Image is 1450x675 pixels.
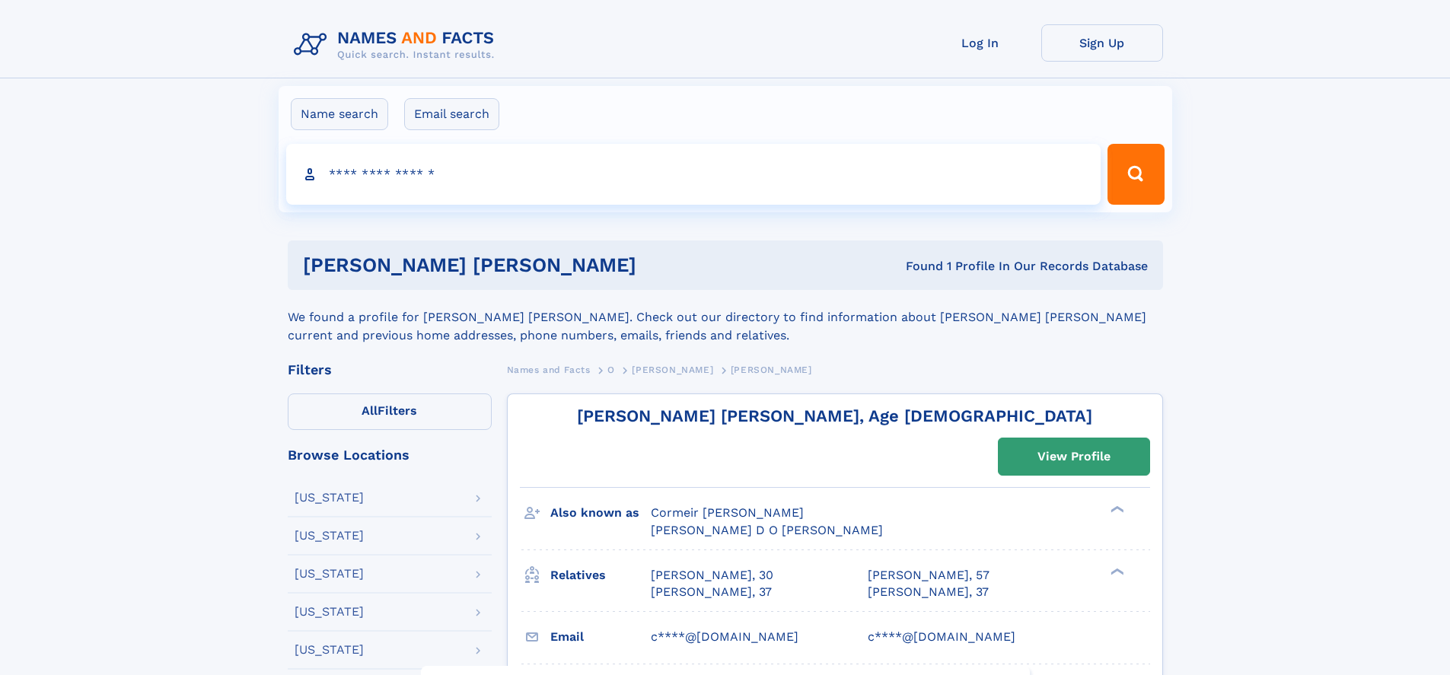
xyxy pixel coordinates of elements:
[550,500,651,526] h3: Also known as
[288,24,507,65] img: Logo Names and Facts
[295,492,364,504] div: [US_STATE]
[632,365,713,375] span: [PERSON_NAME]
[919,24,1041,62] a: Log In
[1041,24,1163,62] a: Sign Up
[1037,439,1111,474] div: View Profile
[1107,566,1125,576] div: ❯
[288,290,1163,345] div: We found a profile for [PERSON_NAME] [PERSON_NAME]. Check out our directory to find information a...
[288,363,492,377] div: Filters
[295,606,364,618] div: [US_STATE]
[651,505,804,520] span: Cormeir [PERSON_NAME]
[1107,144,1164,205] button: Search Button
[1107,505,1125,514] div: ❯
[288,393,492,430] label: Filters
[303,256,771,275] h1: [PERSON_NAME] [PERSON_NAME]
[651,567,773,584] a: [PERSON_NAME], 30
[404,98,499,130] label: Email search
[868,567,990,584] a: [PERSON_NAME], 57
[607,365,615,375] span: O
[295,644,364,656] div: [US_STATE]
[286,144,1101,205] input: search input
[550,562,651,588] h3: Relatives
[550,624,651,650] h3: Email
[362,403,378,418] span: All
[868,584,989,600] a: [PERSON_NAME], 37
[731,365,812,375] span: [PERSON_NAME]
[771,258,1148,275] div: Found 1 Profile In Our Records Database
[999,438,1149,475] a: View Profile
[577,406,1092,425] a: [PERSON_NAME] [PERSON_NAME], Age [DEMOGRAPHIC_DATA]
[295,530,364,542] div: [US_STATE]
[632,360,713,379] a: [PERSON_NAME]
[295,568,364,580] div: [US_STATE]
[651,523,883,537] span: [PERSON_NAME] D O [PERSON_NAME]
[291,98,388,130] label: Name search
[288,448,492,462] div: Browse Locations
[651,584,772,600] a: [PERSON_NAME], 37
[507,360,591,379] a: Names and Facts
[607,360,615,379] a: O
